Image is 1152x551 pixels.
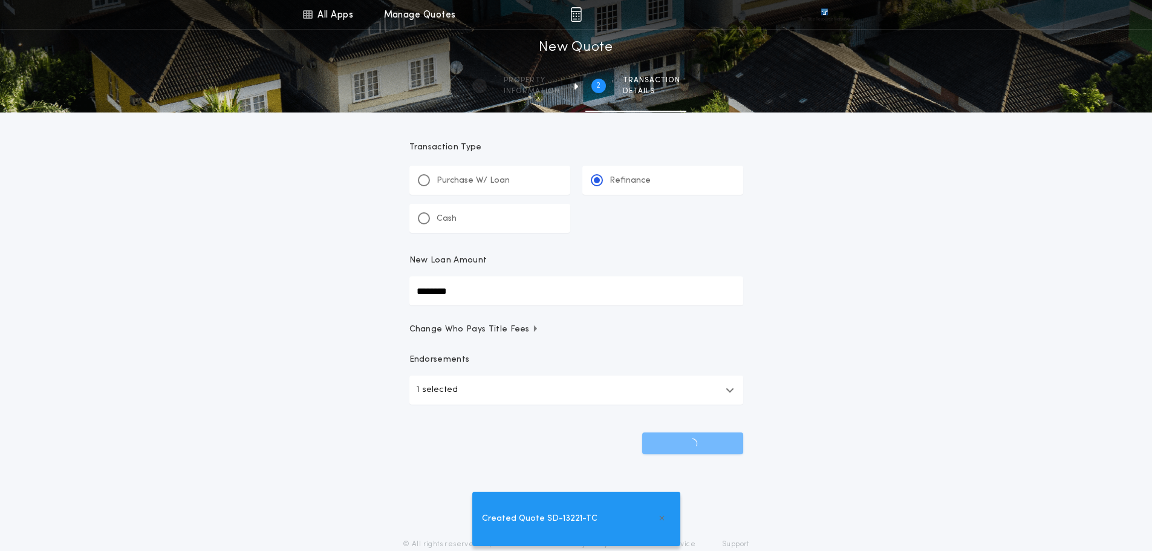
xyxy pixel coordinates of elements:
p: Purchase W/ Loan [437,175,510,187]
p: New Loan Amount [409,255,487,267]
span: details [623,86,680,96]
span: Property [504,76,560,85]
span: information [504,86,560,96]
p: 1 selected [417,383,458,397]
span: Change Who Pays Title Fees [409,324,539,336]
p: Endorsements [409,354,743,366]
p: Refinance [610,175,651,187]
p: Cash [437,213,457,225]
img: img [570,7,582,22]
h2: 2 [596,81,600,91]
img: vs-icon [799,8,850,21]
span: Transaction [623,76,680,85]
h1: New Quote [539,38,613,57]
button: 1 selected [409,376,743,405]
p: Transaction Type [409,142,743,154]
button: Change Who Pays Title Fees [409,324,743,336]
span: Created Quote SD-13221-TC [482,512,597,526]
input: New Loan Amount [409,276,743,305]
